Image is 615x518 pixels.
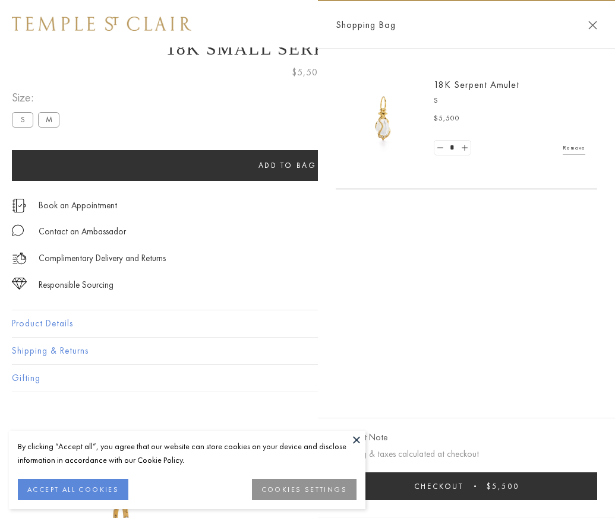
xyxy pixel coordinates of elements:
[12,278,27,290] img: icon_sourcing.svg
[563,141,585,154] a: Remove
[336,472,597,500] button: Checkout $5,500
[292,65,324,80] span: $5,500
[12,199,26,212] img: icon_appointment.svg
[588,21,597,30] button: Close Shopping Bag
[414,481,463,491] span: Checkout
[39,224,126,239] div: Contact an Ambassador
[258,160,317,170] span: Add to bag
[12,310,603,337] button: Product Details
[458,141,470,155] a: Set quantity to 2
[12,112,33,127] label: S
[18,479,128,500] button: ACCEPT ALL COOKIES
[39,278,113,293] div: Responsible Sourcing
[348,83,419,154] img: P51836-E11SERPPV
[39,251,166,266] p: Complimentary Delivery and Returns
[434,113,460,125] span: $5,500
[434,95,585,107] p: S
[487,481,519,491] span: $5,500
[12,365,603,392] button: Gifting
[434,141,446,155] a: Set quantity to 0
[12,338,603,364] button: Shipping & Returns
[38,112,59,127] label: M
[336,430,387,445] button: Add Gift Note
[12,150,563,181] button: Add to bag
[336,447,597,462] p: Shipping & taxes calculated at checkout
[12,224,24,236] img: MessageIcon-01_2.svg
[12,39,603,59] h1: 18K Small Serpent Amulet
[434,78,519,91] a: 18K Serpent Amulet
[336,17,396,33] span: Shopping Bag
[18,440,357,467] div: By clicking “Accept all”, you agree that our website can store cookies on your device and disclos...
[12,17,191,31] img: Temple St. Clair
[39,199,117,212] a: Book an Appointment
[12,251,27,266] img: icon_delivery.svg
[12,88,64,107] span: Size:
[252,479,357,500] button: COOKIES SETTINGS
